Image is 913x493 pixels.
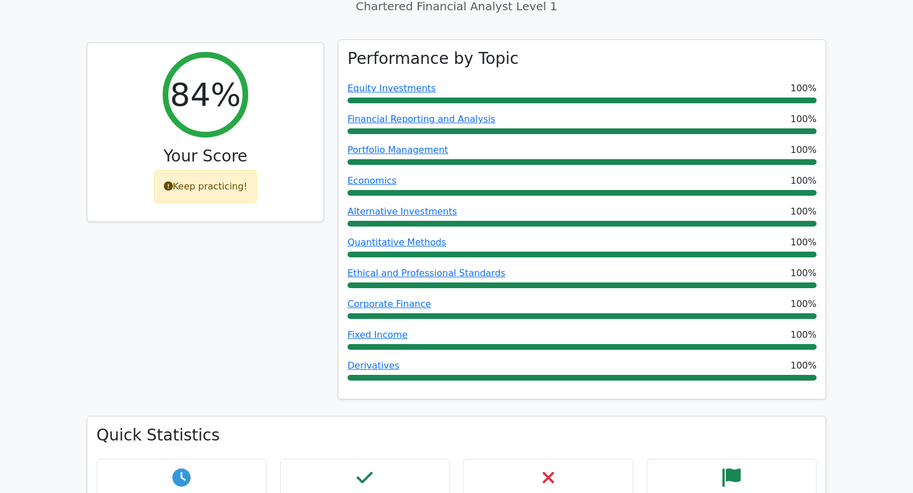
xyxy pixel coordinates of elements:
a: Financial Reporting and Analysis [348,114,495,124]
div: Keep practicing! [154,170,257,203]
h2: 84% [170,75,241,114]
span: 100% [790,205,817,219]
a: Quantitative Methods [348,237,446,248]
a: Equity Investments [348,83,436,94]
h3: Performance by Topic [348,49,519,68]
span: 100% [790,174,817,188]
a: Fixed Income [348,329,407,340]
span: 100% [790,297,817,311]
h3: Quick Statistics [96,426,817,445]
a: Derivatives [348,360,399,371]
span: 100% [790,112,817,126]
a: Economics [348,175,397,186]
span: 100% [790,143,817,157]
h3: Your Score [96,147,314,166]
span: 100% [790,236,817,249]
a: Corporate Finance [348,298,431,309]
a: Alternative Investments [348,206,457,217]
span: 100% [790,82,817,95]
span: 100% [790,359,817,373]
a: Ethical and Professional Standards [348,268,506,278]
span: 100% [790,328,817,342]
span: 100% [790,266,817,280]
a: Portfolio Management [348,144,448,155]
